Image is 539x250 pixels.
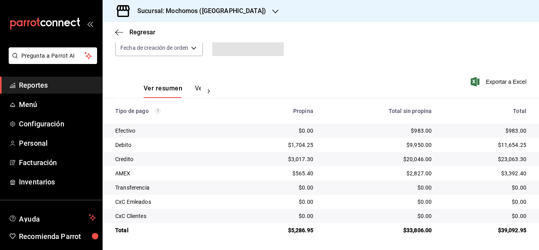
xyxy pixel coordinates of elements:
div: Debito [115,141,232,149]
span: Fecha de creación de orden [120,44,188,52]
div: $5,286.95 [245,226,313,234]
div: $983.00 [326,127,432,135]
a: Pregunta a Parrot AI [6,57,97,66]
div: $0.00 [444,198,526,206]
div: $33,806.00 [326,226,432,234]
button: open_drawer_menu [87,21,93,27]
div: $3,392.40 [444,169,526,177]
div: Tipo de pago [115,108,232,114]
span: Configuración [19,118,96,129]
button: Pregunta a Parrot AI [9,47,97,64]
span: Facturación [19,157,96,168]
div: $23,063.30 [444,155,526,163]
span: Reportes [19,80,96,90]
div: Efectivo [115,127,232,135]
h3: Sucursal: Mochomos ([GEOGRAPHIC_DATA]) [131,6,266,16]
div: Credito [115,155,232,163]
div: $2,827.00 [326,169,432,177]
div: Propina [245,108,313,114]
div: $0.00 [444,184,526,192]
button: Regresar [115,28,155,36]
div: Total [444,108,526,114]
div: $11,654.25 [444,141,526,149]
span: Menú [19,99,96,110]
div: $0.00 [245,127,313,135]
div: $9,950.00 [326,141,432,149]
div: $565.40 [245,169,313,177]
div: Total sin propina [326,108,432,114]
div: $0.00 [245,198,313,206]
span: Recomienda Parrot [19,231,96,242]
div: $0.00 [245,184,313,192]
div: CxC Clientes [115,212,232,220]
div: $0.00 [326,184,432,192]
div: AMEX [115,169,232,177]
svg: Los pagos realizados con Pay y otras terminales son montos brutos. [155,108,161,114]
span: Inventarios [19,177,96,187]
div: CxC Emleados [115,198,232,206]
div: $0.00 [245,212,313,220]
div: $0.00 [444,212,526,220]
div: $983.00 [444,127,526,135]
span: Ayuda [19,213,86,222]
div: navigation tabs [144,85,201,98]
div: $0.00 [326,198,432,206]
div: $3,017.30 [245,155,313,163]
button: Ver pagos [195,85,225,98]
span: Regresar [129,28,155,36]
span: Pregunta a Parrot AI [21,52,85,60]
div: Total [115,226,232,234]
div: $20,046.00 [326,155,432,163]
button: Ver resumen [144,85,182,98]
div: $1,704.25 [245,141,313,149]
span: Personal [19,138,96,148]
div: $39,092.95 [444,226,526,234]
button: Exportar a Excel [472,77,526,86]
div: $0.00 [326,212,432,220]
div: Transferencia [115,184,232,192]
